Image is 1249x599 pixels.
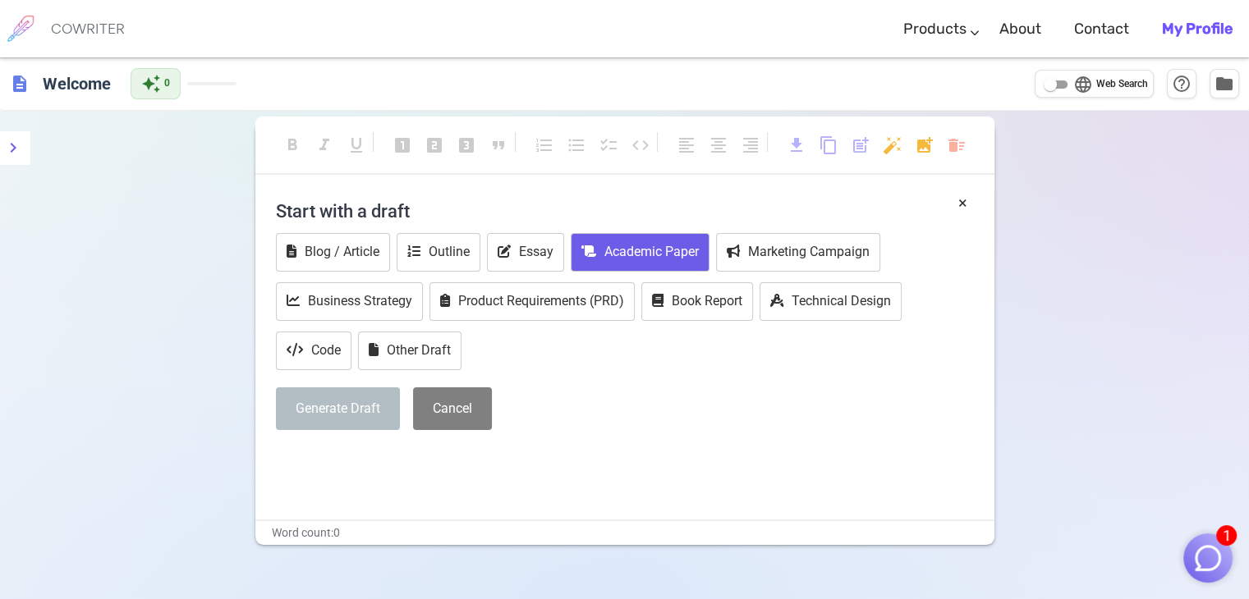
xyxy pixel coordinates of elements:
span: folder [1215,74,1234,94]
h4: Start with a draft [276,191,974,231]
span: help_outline [1172,74,1192,94]
span: format_list_bulleted [567,135,586,155]
button: Essay [487,233,564,272]
button: Business Strategy [276,282,423,321]
span: download [787,135,806,155]
span: format_quote [489,135,508,155]
button: Product Requirements (PRD) [429,282,635,321]
button: Book Report [641,282,753,321]
span: language [1073,75,1093,94]
span: format_bold [282,135,302,155]
img: Close chat [1192,542,1224,574]
button: Other Draft [358,332,461,370]
span: delete_sweep [947,135,967,155]
button: Technical Design [760,282,902,321]
button: × [958,191,967,215]
span: looks_3 [457,135,476,155]
span: checklist [599,135,618,155]
span: auto_awesome [141,74,161,94]
span: format_align_left [677,135,696,155]
b: My Profile [1162,20,1233,38]
button: 1 [1183,533,1233,583]
span: looks_two [425,135,444,155]
a: Contact [1074,5,1129,53]
span: description [10,74,30,94]
span: looks_one [393,135,412,155]
span: post_add [851,135,870,155]
h6: COWRITER [51,21,125,36]
span: Web Search [1096,76,1148,93]
button: Help & Shortcuts [1167,69,1196,98]
a: My Profile [1162,5,1233,53]
h6: Click to edit title [36,67,117,100]
span: 1 [1216,525,1237,546]
button: Generate Draft [276,387,400,431]
span: code [631,135,650,155]
span: format_list_numbered [535,135,554,155]
span: format_underlined [347,135,366,155]
button: Outline [397,233,480,272]
span: format_align_center [709,135,728,155]
button: Code [276,332,351,370]
a: About [999,5,1041,53]
button: Manage Documents [1210,69,1239,98]
span: format_align_right [741,135,760,155]
span: auto_fix_high [883,135,902,155]
span: format_italic [315,135,334,155]
a: Products [903,5,967,53]
button: Marketing Campaign [716,233,880,272]
span: add_photo_alternate [915,135,934,155]
button: Cancel [413,387,492,431]
button: Academic Paper [571,233,709,272]
span: content_copy [819,135,838,155]
button: Blog / Article [276,233,390,272]
div: Word count: 0 [255,521,994,545]
span: 0 [164,75,170,92]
